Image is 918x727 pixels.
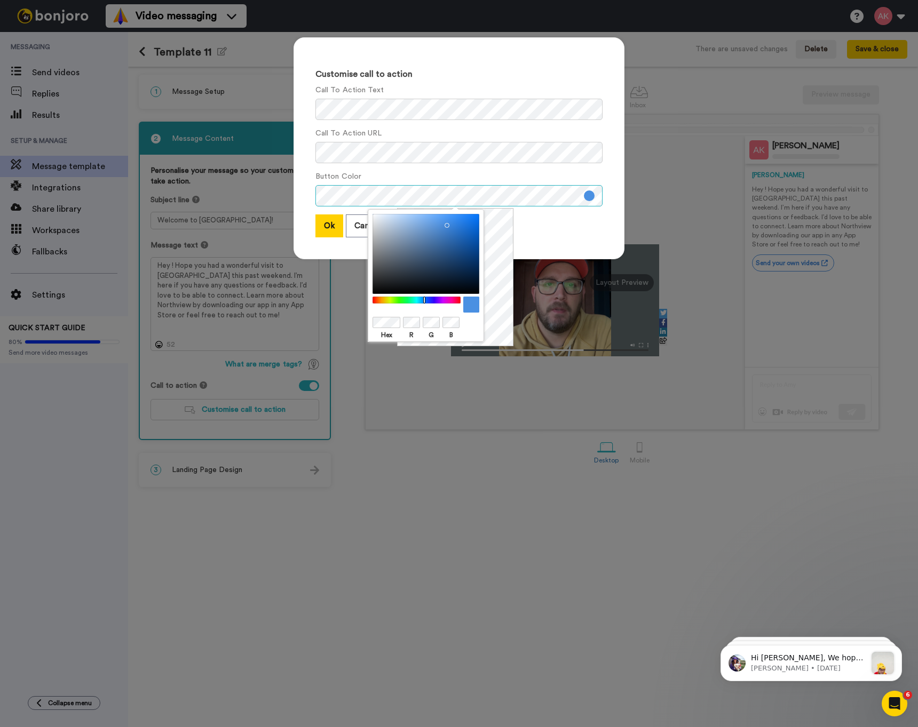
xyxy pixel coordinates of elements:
[705,624,918,698] iframe: Intercom notifications message
[442,330,460,340] label: B
[904,691,912,699] span: 6
[403,330,420,340] label: R
[423,330,440,340] label: G
[315,85,384,96] label: Call To Action Text
[373,330,400,340] label: Hex
[346,214,389,237] button: Cancel
[315,128,382,139] label: Call To Action URL
[315,214,343,237] button: Ok
[315,70,603,79] h3: Customise call to action
[882,691,907,716] iframe: Intercom live chat
[315,171,361,182] label: Button Color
